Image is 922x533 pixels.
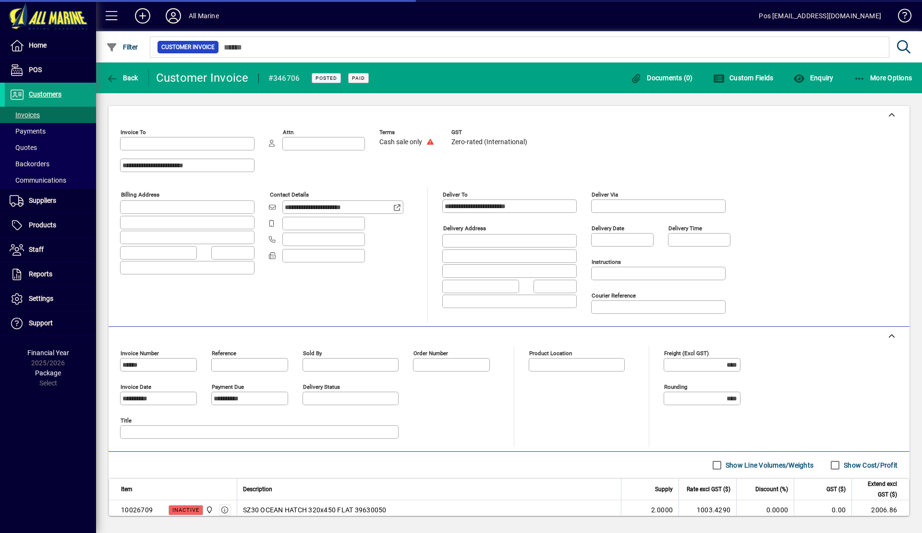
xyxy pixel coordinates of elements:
[5,189,96,213] a: Suppliers
[212,384,244,390] mat-label: Payment due
[212,350,236,357] mat-label: Reference
[451,129,527,136] span: GST
[755,484,788,495] span: Discount (%)
[121,484,133,495] span: Item
[685,505,730,515] div: 1003.4290
[891,2,910,33] a: Knowledge Base
[592,259,621,265] mat-label: Instructions
[628,69,695,87] button: Documents (0)
[106,74,138,82] span: Back
[711,69,776,87] button: Custom Fields
[736,500,794,520] td: 0.0000
[29,270,52,278] span: Reports
[29,246,44,253] span: Staff
[10,111,40,119] span: Invoices
[172,507,199,513] span: Inactive
[413,350,448,357] mat-label: Order number
[121,417,132,424] mat-label: Title
[158,7,189,25] button: Profile
[713,74,774,82] span: Custom Fields
[283,129,293,136] mat-label: Attn
[5,156,96,172] a: Backorders
[851,69,915,87] button: More Options
[161,42,215,52] span: Customer Invoice
[842,460,898,470] label: Show Cost/Profit
[203,505,214,515] span: Port Road
[826,484,846,495] span: GST ($)
[189,8,219,24] div: All Marine
[315,75,337,81] span: Posted
[29,295,53,302] span: Settings
[5,238,96,262] a: Staff
[5,287,96,311] a: Settings
[156,70,249,86] div: Customer Invoice
[106,43,138,51] span: Filter
[5,107,96,123] a: Invoices
[379,138,422,146] span: Cash sale only
[127,7,158,25] button: Add
[651,505,673,515] span: 2.0000
[104,38,141,56] button: Filter
[29,41,47,49] span: Home
[592,191,618,198] mat-label: Deliver via
[121,129,146,136] mat-label: Invoice To
[668,225,702,232] mat-label: Delivery time
[10,144,37,151] span: Quotes
[5,34,96,58] a: Home
[29,197,56,204] span: Suppliers
[243,505,387,515] span: SZ30 OCEAN HATCH 320x450 FLAT 39630050
[303,384,340,390] mat-label: Delivery status
[29,66,42,74] span: POS
[104,69,141,87] button: Back
[29,221,56,229] span: Products
[5,139,96,156] a: Quotes
[5,123,96,139] a: Payments
[29,319,53,327] span: Support
[243,484,272,495] span: Description
[5,172,96,188] a: Communications
[5,262,96,286] a: Reports
[854,74,912,82] span: More Options
[5,213,96,237] a: Products
[592,292,636,299] mat-label: Courier Reference
[10,176,66,184] span: Communications
[529,350,572,357] mat-label: Product location
[27,349,69,357] span: Financial Year
[664,384,687,390] mat-label: Rounding
[592,225,624,232] mat-label: Delivery date
[443,191,468,198] mat-label: Deliver To
[451,138,527,146] span: Zero-rated (International)
[5,311,96,335] a: Support
[631,74,693,82] span: Documents (0)
[858,479,897,500] span: Extend excl GST ($)
[5,58,96,82] a: POS
[10,160,49,168] span: Backorders
[268,71,300,86] div: #346706
[379,129,437,136] span: Terms
[121,350,159,357] mat-label: Invoice number
[794,500,851,520] td: 0.00
[687,484,730,495] span: Rate excl GST ($)
[655,484,673,495] span: Supply
[791,69,836,87] button: Enquiry
[664,350,709,357] mat-label: Freight (excl GST)
[96,69,149,87] app-page-header-button: Back
[35,369,61,377] span: Package
[793,74,833,82] span: Enquiry
[29,90,61,98] span: Customers
[121,384,151,390] mat-label: Invoice date
[303,350,322,357] mat-label: Sold by
[352,75,365,81] span: Paid
[121,505,153,515] div: 10026709
[724,460,813,470] label: Show Line Volumes/Weights
[10,127,46,135] span: Payments
[851,500,909,520] td: 2006.86
[759,8,881,24] div: Pos [EMAIL_ADDRESS][DOMAIN_NAME]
